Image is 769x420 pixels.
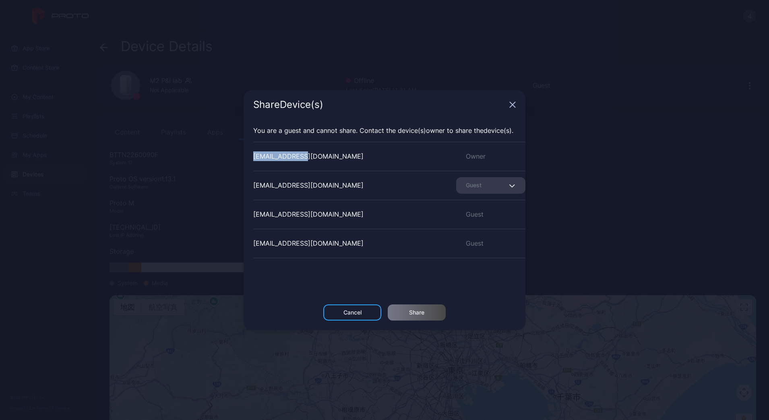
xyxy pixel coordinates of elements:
div: Share Device (s) [253,100,506,110]
div: Owner [456,151,525,161]
button: Cancel [323,304,381,321]
div: Guest [456,238,525,248]
div: Share [409,309,424,316]
span: Device (s) [398,126,426,134]
div: Guest [456,209,525,219]
div: [EMAIL_ADDRESS][DOMAIN_NAME] [253,238,364,248]
div: [EMAIL_ADDRESS][DOMAIN_NAME] [253,180,364,190]
button: Guest [456,177,525,194]
div: [EMAIL_ADDRESS][DOMAIN_NAME] [253,209,364,219]
div: Cancel [343,309,362,316]
span: Device (s) [484,126,512,134]
div: [EMAIL_ADDRESS][DOMAIN_NAME] [253,151,364,161]
button: Share [388,304,446,321]
p: You are a guest and cannot share. Contact the owner to share the . [253,126,516,135]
